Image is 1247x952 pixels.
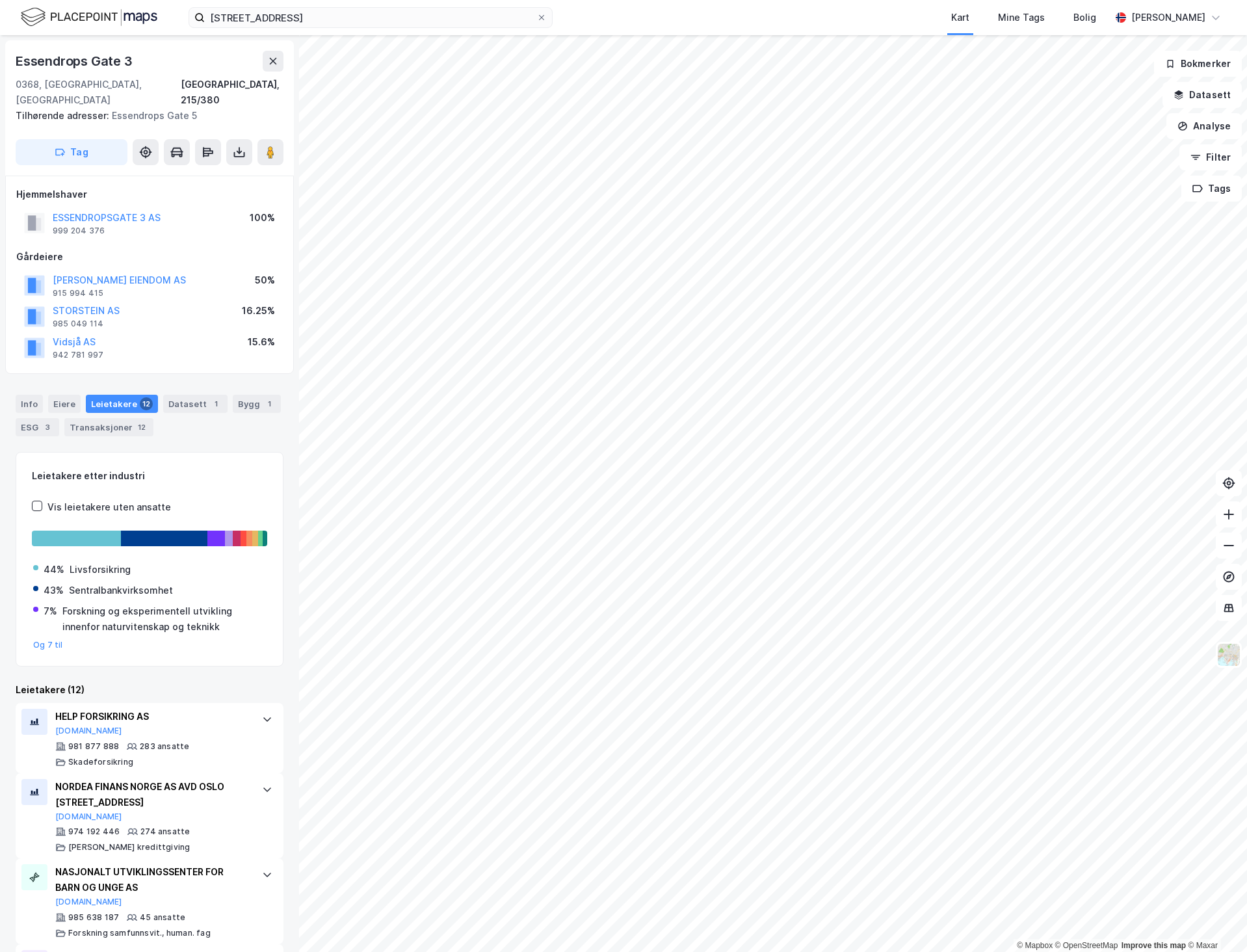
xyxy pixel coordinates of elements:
[1073,10,1096,25] div: Bolig
[250,210,275,226] div: 100%
[68,757,133,767] div: Skadeforsikring
[1179,144,1242,170] button: Filter
[68,741,119,752] div: 981 877 888
[135,421,148,434] div: 12
[68,842,190,853] div: [PERSON_NAME] kredittgiving
[163,395,228,413] div: Datasett
[1166,113,1242,139] button: Analyse
[205,8,536,27] input: Søk på adresse, matrikkel, gårdeiere, leietakere eller personer
[44,562,64,577] div: 44%
[55,779,249,810] div: NORDEA FINANS NORGE AS AVD OSLO [STREET_ADDRESS]
[1122,941,1186,950] a: Improve this map
[21,6,157,29] img: logo.f888ab2527a4732fd821a326f86c7f29.svg
[1131,10,1205,25] div: [PERSON_NAME]
[16,682,283,698] div: Leietakere (12)
[64,418,153,436] div: Transaksjoner
[32,468,267,484] div: Leietakere etter industri
[255,272,275,288] div: 50%
[16,418,59,436] div: ESG
[55,709,249,724] div: HELP FORSIKRING AS
[951,10,969,25] div: Kart
[263,397,276,410] div: 1
[16,108,273,124] div: Essendrops Gate 5
[44,603,57,619] div: 7%
[209,397,222,410] div: 1
[70,562,131,577] div: Livsforsikring
[44,583,64,598] div: 43%
[55,726,122,736] button: [DOMAIN_NAME]
[1181,176,1242,202] button: Tags
[55,897,122,907] button: [DOMAIN_NAME]
[242,303,275,319] div: 16.25%
[53,350,103,360] div: 942 781 997
[248,334,275,350] div: 15.6%
[16,77,181,108] div: 0368, [GEOGRAPHIC_DATA], [GEOGRAPHIC_DATA]
[16,249,283,265] div: Gårdeiere
[33,640,63,650] button: Og 7 til
[55,864,249,895] div: NASJONALT UTVIKLINGSSENTER FOR BARN OG UNGE AS
[68,826,120,837] div: 974 192 446
[69,583,173,598] div: Sentralbankvirksomhet
[47,499,171,515] div: Vis leietakere uten ansatte
[140,826,190,837] div: 274 ansatte
[16,110,112,121] span: Tilhørende adresser:
[1154,51,1242,77] button: Bokmerker
[53,319,103,329] div: 985 049 114
[233,395,281,413] div: Bygg
[1055,941,1118,950] a: OpenStreetMap
[68,912,119,923] div: 985 638 187
[1182,890,1247,952] iframe: Chat Widget
[140,912,185,923] div: 45 ansatte
[41,421,54,434] div: 3
[140,397,153,410] div: 12
[86,395,158,413] div: Leietakere
[1182,890,1247,952] div: Kontrollprogram for chat
[16,187,283,202] div: Hjemmelshaver
[62,603,266,635] div: Forskning og eksperimentell utvikling innenfor naturvitenskap og teknikk
[55,812,122,822] button: [DOMAIN_NAME]
[53,226,105,236] div: 999 204 376
[1216,642,1241,667] img: Z
[16,51,135,72] div: Essendrops Gate 3
[16,139,127,165] button: Tag
[140,741,189,752] div: 283 ansatte
[48,395,81,413] div: Eiere
[1162,82,1242,108] button: Datasett
[998,10,1045,25] div: Mine Tags
[53,288,103,298] div: 915 994 415
[16,395,43,413] div: Info
[1017,941,1053,950] a: Mapbox
[181,77,283,108] div: [GEOGRAPHIC_DATA], 215/380
[68,928,211,938] div: Forskning samfunnsvit., human. fag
